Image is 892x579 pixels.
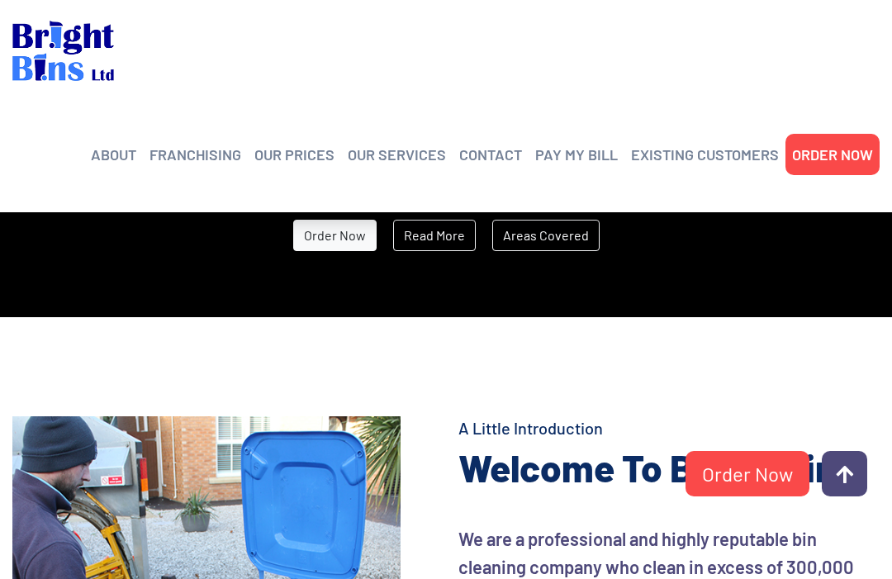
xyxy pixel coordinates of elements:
a: Areas Covered [492,220,600,251]
a: Order Now [686,451,809,496]
a: Read More [393,220,476,251]
a: PAY MY BILL [535,142,618,167]
a: OUR PRICES [254,142,334,167]
a: Order Now [293,220,377,251]
a: EXISTING CUSTOMERS [631,142,779,167]
a: OUR SERVICES [348,142,446,167]
h2: Welcome To Bright Bins [458,443,880,492]
a: ABOUT [91,142,136,167]
a: ORDER NOW [792,142,873,167]
a: FRANCHISING [149,142,241,167]
a: CONTACT [459,142,522,167]
h4: A Little Introduction [458,416,880,439]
